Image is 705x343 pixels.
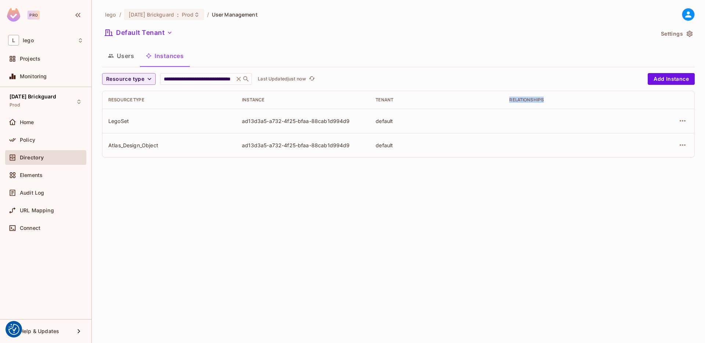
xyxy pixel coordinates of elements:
[108,118,230,124] div: LegoSet
[8,324,19,335] button: Consent Preferences
[102,73,156,85] button: Resource type
[20,56,40,62] span: Projects
[102,47,140,65] button: Users
[8,35,19,46] span: L
[20,73,47,79] span: Monitoring
[20,119,34,125] span: Home
[307,75,316,83] button: refresh
[23,37,34,43] span: Workspace: lego
[108,97,230,103] div: Resource type
[376,118,498,124] div: default
[242,142,364,149] div: ad13d3a5-a732-4f25-bfaa-88cab1d994d9
[242,118,364,124] div: ad13d3a5-a732-4f25-bfaa-88cab1d994d9
[129,11,174,18] span: [DATE] Brickguard
[20,172,43,178] span: Elements
[20,328,59,334] span: Help & Updates
[306,75,316,83] span: Click to refresh data
[509,97,631,103] div: Relationships
[7,8,20,22] img: SReyMgAAAABJRU5ErkJggg==
[309,75,315,83] span: refresh
[258,76,306,82] p: Last Updated just now
[648,73,695,85] button: Add Instance
[28,11,40,19] div: Pro
[376,142,498,149] div: default
[102,27,176,39] button: Default Tenant
[108,142,230,149] div: Atlas_Design_Object
[10,94,57,100] span: [DATE] Brickguard
[658,28,695,40] button: Settings
[376,97,498,103] div: Tenant
[20,225,40,231] span: Connect
[20,155,44,160] span: Directory
[8,324,19,335] img: Revisit consent button
[182,11,194,18] span: Prod
[20,137,35,143] span: Policy
[177,12,179,18] span: :
[105,11,116,18] span: the active workspace
[212,11,258,18] span: User Management
[20,190,44,196] span: Audit Log
[207,11,209,18] li: /
[119,11,121,18] li: /
[10,102,21,108] span: Prod
[242,97,364,103] div: Instance
[140,47,189,65] button: Instances
[106,75,144,84] span: Resource type
[20,207,54,213] span: URL Mapping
